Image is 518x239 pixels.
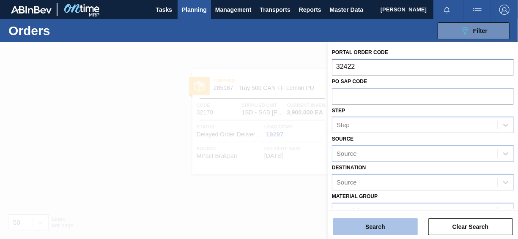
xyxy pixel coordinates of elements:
img: userActions [472,5,482,15]
div: Step [337,122,350,129]
div: Source [337,179,357,186]
span: Filter [473,27,488,34]
span: Management [215,5,252,15]
label: Portal Order Code [332,49,388,55]
label: Destination [332,165,366,171]
span: Reports [299,5,321,15]
div: Source [337,150,357,158]
label: Step [332,108,345,114]
span: Transports [260,5,291,15]
div: Material Group [337,207,378,215]
button: Notifications [433,4,460,16]
label: Material Group [332,193,378,199]
span: Tasks [155,5,173,15]
span: Master Data [330,5,363,15]
h1: Orders [8,26,124,35]
span: Planning [182,5,207,15]
button: Filter [438,22,510,39]
img: TNhmsLtSVTkK8tSr43FrP2fwEKptu5GPRR3wAAAABJRU5ErkJggg== [11,6,52,14]
label: PO SAP Code [332,79,367,84]
img: Logout [499,5,510,15]
label: Source [332,136,354,142]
